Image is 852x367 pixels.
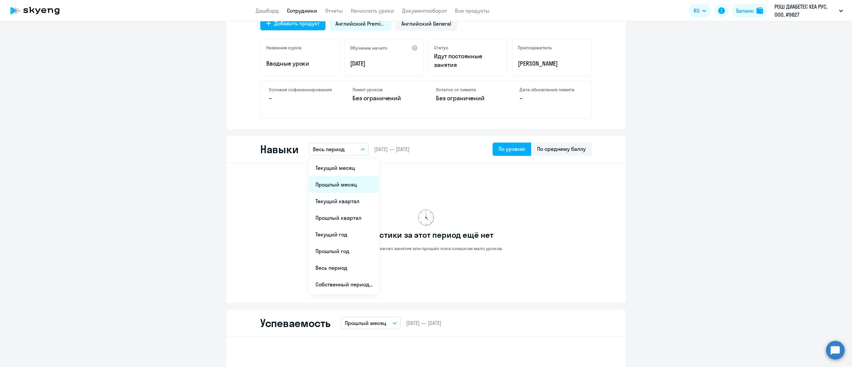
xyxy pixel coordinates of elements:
[434,45,448,51] h5: Статус
[537,145,586,153] div: По среднему баллу
[349,245,503,251] p: Сотрудник не начал занятия или прошёл пока слишком мало уроков.
[260,316,330,330] h2: Успеваемость
[402,7,447,14] a: Документооборот
[518,45,552,51] h5: Преподаватель
[455,7,490,14] a: Все продукты
[689,4,711,17] button: RU
[352,94,416,103] p: Без ограничений
[341,317,401,329] button: Прошлый месяц
[401,20,451,27] span: Английский General
[771,3,846,19] button: РОШ ДИАБЕТЕС КЕА РУС, ООО, #9827
[418,209,434,225] img: no-data
[499,145,525,153] div: По уровню
[260,143,298,156] h2: Навыки
[756,7,763,14] img: balance
[309,143,369,156] button: Весь период
[520,87,583,93] h4: Дата обновления лимита
[732,4,767,17] button: Балансbalance
[436,87,500,93] h4: Остаток от лимита
[520,94,583,103] p: –
[260,17,325,30] button: Добавить продукт
[374,146,409,153] span: [DATE] — [DATE]
[694,7,700,15] span: RU
[335,20,385,27] span: Английский Premium
[436,94,500,103] p: Без ограничений
[313,145,345,153] p: Весь период
[351,7,394,14] a: Начислить уроки
[274,19,319,27] div: Добавить продукт
[774,3,836,19] p: РОШ ДИАБЕТЕС КЕА РУС, ООО, #9827
[266,45,302,51] h5: Название курса
[325,7,343,14] a: Отчеты
[345,319,386,327] p: Прошлый месяц
[406,319,441,327] span: [DATE] — [DATE]
[352,87,416,93] h4: Лимит уроков
[518,59,586,68] p: [PERSON_NAME]
[287,7,317,14] a: Сотрудники
[269,94,332,103] p: –
[256,7,279,14] a: Дашборд
[358,229,493,240] h3: Статистики за этот период ещё нет
[309,158,379,294] ul: RU
[350,59,418,68] p: [DATE]
[350,45,387,51] h5: Обучение начато
[434,52,502,69] p: Идут постоянные занятия
[736,7,754,15] div: Баланс
[266,59,334,68] p: Вводные уроки
[269,87,332,93] h4: Условия софинансирования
